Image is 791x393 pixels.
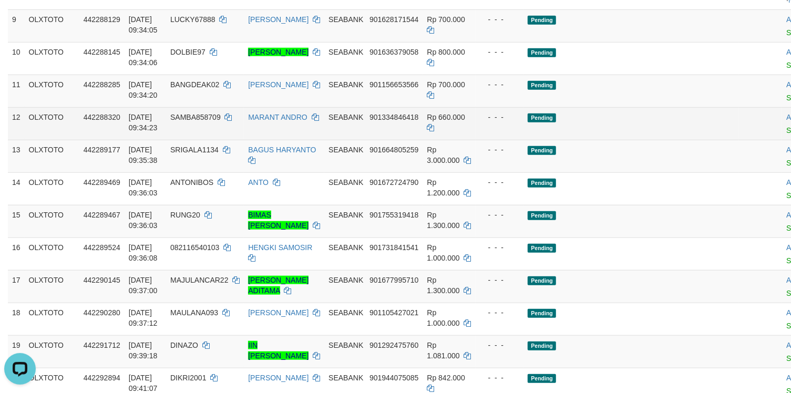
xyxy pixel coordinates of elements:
span: Copy 901334846418 to clipboard [369,113,418,121]
span: 442291712 [84,341,120,349]
div: - - - [480,210,520,220]
td: OLXTOTO [25,172,79,205]
span: SEABANK [328,211,363,219]
span: Copy 901944075085 to clipboard [369,374,418,382]
span: Rp 800.000 [427,48,465,56]
span: Pending [528,244,556,253]
span: SEABANK [328,308,363,317]
span: SEABANK [328,341,363,349]
td: OLXTOTO [25,237,79,270]
span: SEABANK [328,113,363,121]
span: DIKRI2001 [170,374,206,382]
span: Pending [528,374,556,383]
div: - - - [480,242,520,253]
span: SEABANK [328,243,363,252]
span: Rp 1.000.000 [427,243,459,262]
span: Rp 1.000.000 [427,308,459,327]
span: SAMBA858709 [170,113,221,121]
span: 442288145 [84,48,120,56]
span: Rp 1.200.000 [427,178,459,197]
span: [DATE] 09:39:18 [129,341,158,360]
td: OLXTOTO [25,107,79,140]
span: Copy 901105427021 to clipboard [369,308,418,317]
span: SRIGALA1134 [170,146,219,154]
td: 15 [8,205,25,237]
span: Copy 901292475760 to clipboard [369,341,418,349]
div: - - - [480,177,520,188]
span: 442289524 [84,243,120,252]
span: Copy 901156653566 to clipboard [369,80,418,89]
span: [DATE] 09:36:03 [129,211,158,230]
span: 442288129 [84,15,120,24]
td: 9 [8,9,25,42]
a: [PERSON_NAME] [248,374,309,382]
td: 17 [8,270,25,303]
span: 442289177 [84,146,120,154]
div: - - - [480,47,520,57]
span: BANGDEAK02 [170,80,219,89]
a: BAGUS HARYANTO [248,146,316,154]
span: Rp 700.000 [427,15,465,24]
a: [PERSON_NAME] [248,308,309,317]
span: DINAZO [170,341,198,349]
span: 442290145 [84,276,120,284]
span: [DATE] 09:37:00 [129,276,158,295]
div: - - - [480,373,520,383]
a: [PERSON_NAME] [248,80,309,89]
span: SEABANK [328,48,363,56]
span: Copy 901677995710 to clipboard [369,276,418,284]
span: Pending [528,342,556,350]
td: OLXTOTO [25,140,79,172]
a: [PERSON_NAME] ADITAMA [248,276,309,295]
span: Copy 901672724790 to clipboard [369,178,418,187]
td: 16 [8,237,25,270]
span: SEABANK [328,276,363,284]
span: [DATE] 09:34:23 [129,113,158,132]
div: - - - [480,14,520,25]
span: 082116540103 [170,243,219,252]
span: Pending [528,179,556,188]
td: 10 [8,42,25,75]
span: SEABANK [328,374,363,382]
a: [PERSON_NAME] [248,48,309,56]
span: Copy 901731841541 to clipboard [369,243,418,252]
a: BIMAS [PERSON_NAME] [248,211,309,230]
span: Rp 3.000.000 [427,146,459,164]
span: [DATE] 09:34:06 [129,48,158,67]
span: RUNG20 [170,211,200,219]
span: [DATE] 09:36:08 [129,243,158,262]
span: Pending [528,146,556,155]
span: Copy 901755319418 to clipboard [369,211,418,219]
span: 442288320 [84,113,120,121]
td: OLXTOTO [25,75,79,107]
span: SEABANK [328,15,363,24]
div: - - - [480,275,520,285]
span: Copy 901664805259 to clipboard [369,146,418,154]
td: 18 [8,303,25,335]
span: [DATE] 09:36:03 [129,178,158,197]
td: OLXTOTO [25,42,79,75]
span: DOLBIE97 [170,48,206,56]
span: Copy 901628171544 to clipboard [369,15,418,24]
td: 12 [8,107,25,140]
td: 14 [8,172,25,205]
td: OLXTOTO [25,303,79,335]
td: OLXTOTO [25,205,79,237]
span: SEABANK [328,80,363,89]
span: Pending [528,309,556,318]
div: - - - [480,144,520,155]
span: SEABANK [328,146,363,154]
td: OLXTOTO [25,270,79,303]
span: [DATE] 09:35:38 [129,146,158,164]
span: MAULANA093 [170,308,218,317]
td: OLXTOTO [25,9,79,42]
span: Pending [528,16,556,25]
td: 11 [8,75,25,107]
div: - - - [480,79,520,90]
span: SEABANK [328,178,363,187]
button: Open LiveChat chat widget [4,4,36,36]
a: ANTO [248,178,269,187]
span: Pending [528,276,556,285]
span: Pending [528,211,556,220]
span: [DATE] 09:34:20 [129,80,158,99]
